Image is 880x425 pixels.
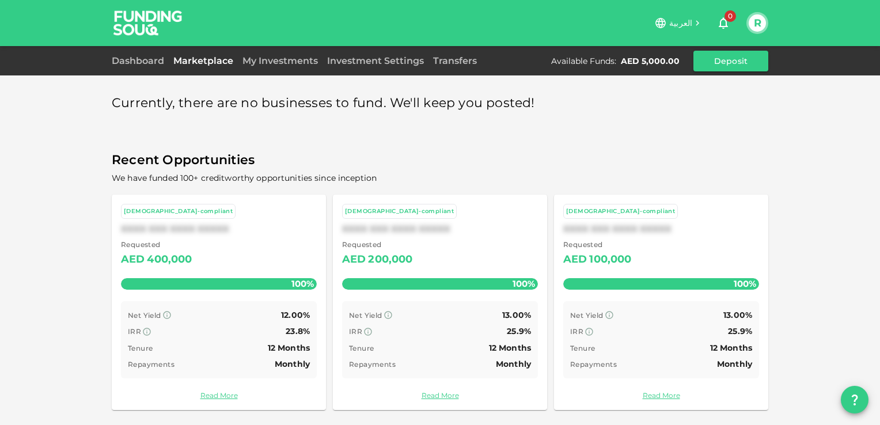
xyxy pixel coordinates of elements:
[570,327,583,336] span: IRR
[570,344,595,352] span: Tenure
[563,223,759,234] div: XXXX XXX XXXX XXXXX
[147,251,192,269] div: 400,000
[333,195,547,410] a: [DEMOGRAPHIC_DATA]-compliantXXXX XXX XXXX XXXXX Requested AED200,000100% Net Yield 13.00% IRR 25....
[289,275,317,292] span: 100%
[669,18,692,28] span: العربية
[723,310,752,320] span: 13.00%
[428,55,481,66] a: Transfers
[731,275,759,292] span: 100%
[112,195,326,410] a: [DEMOGRAPHIC_DATA]-compliantXXXX XXX XXXX XXXXX Requested AED400,000100% Net Yield 12.00% IRR 23....
[841,386,868,413] button: question
[510,275,538,292] span: 100%
[496,359,531,369] span: Monthly
[563,251,587,269] div: AED
[342,251,366,269] div: AED
[128,327,141,336] span: IRR
[268,343,310,353] span: 12 Months
[281,310,310,320] span: 12.00%
[368,251,412,269] div: 200,000
[717,359,752,369] span: Monthly
[570,311,604,320] span: Net Yield
[563,239,632,251] span: Requested
[342,390,538,401] a: Read More
[323,55,428,66] a: Investment Settings
[112,92,535,115] span: Currently, there are no businesses to fund. We'll keep you posted!
[112,55,169,66] a: Dashboard
[349,344,374,352] span: Tenure
[563,390,759,401] a: Read More
[345,207,454,217] div: [DEMOGRAPHIC_DATA]-compliant
[121,390,317,401] a: Read More
[589,251,631,269] div: 100,000
[128,344,153,352] span: Tenure
[554,195,768,410] a: [DEMOGRAPHIC_DATA]-compliantXXXX XXX XXXX XXXXX Requested AED100,000100% Net Yield 13.00% IRR 25....
[286,326,310,336] span: 23.8%
[121,223,317,234] div: XXXX XXX XXXX XXXXX
[112,149,768,172] span: Recent Opportunities
[349,360,396,369] span: Repayments
[128,360,175,369] span: Repayments
[342,223,538,234] div: XXXX XXX XXXX XXXXX
[725,10,736,22] span: 0
[728,326,752,336] span: 25.9%
[112,173,377,183] span: We have funded 100+ creditworthy opportunities since inception
[238,55,323,66] a: My Investments
[566,207,675,217] div: [DEMOGRAPHIC_DATA]-compliant
[710,343,752,353] span: 12 Months
[121,251,145,269] div: AED
[712,12,735,35] button: 0
[121,239,192,251] span: Requested
[169,55,238,66] a: Marketplace
[342,239,413,251] span: Requested
[570,360,617,369] span: Repayments
[502,310,531,320] span: 13.00%
[507,326,531,336] span: 25.9%
[749,14,766,32] button: R
[621,55,680,67] div: AED 5,000.00
[275,359,310,369] span: Monthly
[128,311,161,320] span: Net Yield
[489,343,531,353] span: 12 Months
[124,207,233,217] div: [DEMOGRAPHIC_DATA]-compliant
[349,327,362,336] span: IRR
[349,311,382,320] span: Net Yield
[551,55,616,67] div: Available Funds :
[693,51,768,71] button: Deposit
